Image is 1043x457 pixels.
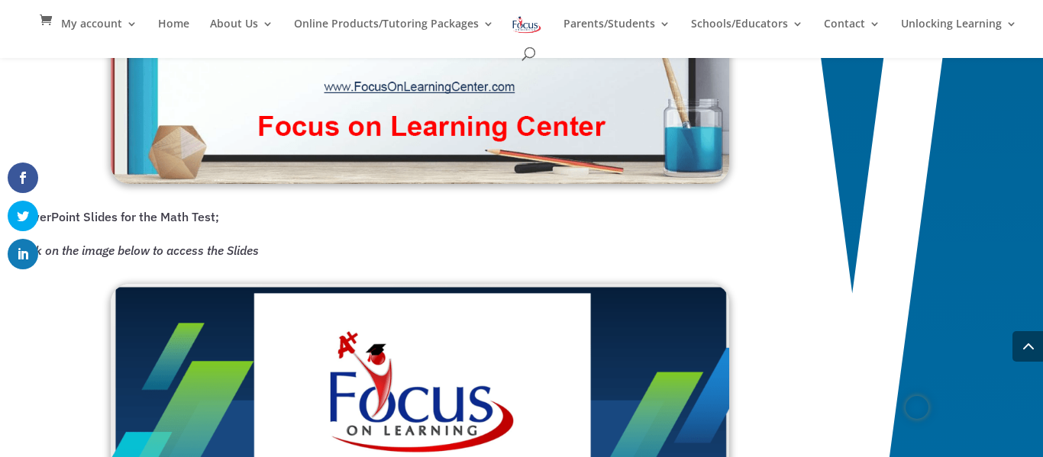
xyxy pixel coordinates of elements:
a: Schools/Educators [691,18,803,44]
a: Online Products/Tutoring Packages [294,18,494,44]
a: Home [158,18,189,44]
a: Digital ACT Prep English/Reading Workbook [111,169,729,188]
a: Unlocking Learning [901,18,1017,44]
a: About Us [210,18,273,44]
em: Click on the image below to access the Slides [15,243,259,258]
img: Focus on Learning [511,14,543,36]
p: PowerPoint Slides for the Math Test; [15,206,832,240]
a: Contact [824,18,880,44]
a: Parents/Students [563,18,670,44]
a: My account [61,18,137,44]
